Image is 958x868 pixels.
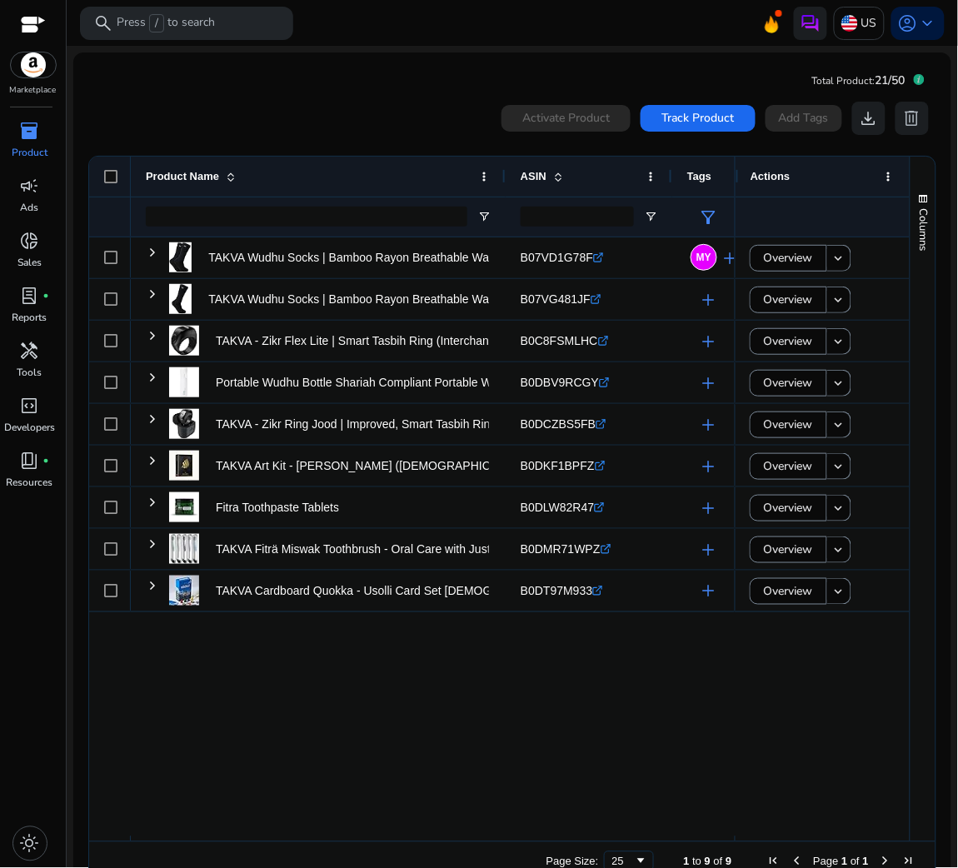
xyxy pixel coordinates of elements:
[851,856,860,868] span: of
[831,542,846,557] mat-icon: keyboard_arrow_down
[20,451,40,471] span: book_4
[169,284,192,314] img: 21WTM3nuAGL._AC_SR38,50_.jpg
[750,495,827,521] button: Overview
[750,536,827,563] button: Overview
[169,367,199,397] img: 21ivn+j72CL._AC_US100_.jpg
[169,492,199,522] img: 31vk3GaIzXL._AC_US40_.jpg
[12,310,47,325] p: Reports
[692,856,701,868] span: to
[831,334,846,349] mat-icon: keyboard_arrow_down
[612,856,635,868] div: 25
[216,366,571,400] p: Portable Wudhu Bottle Shariah Compliant Portable Wudhu Sprayer...
[750,453,827,480] button: Overview
[521,334,598,347] span: B0C8FSMLHC
[813,856,838,868] span: Page
[764,532,813,566] span: Overview
[750,245,827,272] button: Overview
[20,834,40,854] span: light_mode
[705,856,711,868] span: 9
[17,365,42,380] p: Tools
[7,475,53,490] p: Resources
[831,417,846,432] mat-icon: keyboard_arrow_down
[764,407,813,441] span: Overview
[898,13,918,33] span: account_circle
[699,456,719,476] span: add
[861,8,877,37] p: US
[169,451,199,481] img: 31JYuBM+zfL._AC_US40_.jpg
[216,449,680,483] p: TAKVA Art Kit - [PERSON_NAME] ([DEMOGRAPHIC_DATA]) Arabic Islamic Calligraphy...
[684,856,690,868] span: 1
[764,449,813,483] span: Overview
[20,176,40,196] span: campaign
[43,292,50,299] span: fiber_manual_record
[521,501,594,514] span: B0DLW82R47
[841,856,847,868] span: 1
[93,13,113,33] span: search
[169,409,199,439] img: 317pGt8NRYL._AC_US40_.jpg
[43,457,50,464] span: fiber_manual_record
[216,407,597,441] p: TAKVA - Zikr Ring Jood | Improved, Smart Tasbih Ring (Interchangeable...
[146,170,219,182] span: Product Name
[750,412,827,438] button: Overview
[764,491,813,525] span: Overview
[764,241,813,275] span: Overview
[714,856,723,868] span: of
[764,282,813,317] span: Overview
[812,74,876,87] span: Total Product:
[766,855,780,868] div: First Page
[699,332,719,352] span: add
[20,396,40,416] span: code_blocks
[876,72,906,88] span: 21/50
[20,121,40,141] span: inventory_2
[879,855,892,868] div: Next Page
[117,14,215,32] p: Press to search
[699,581,719,601] span: add
[726,856,731,868] span: 9
[644,210,657,223] button: Open Filter Menu
[20,286,40,306] span: lab_profile
[831,251,846,266] mat-icon: keyboard_arrow_down
[790,855,803,868] div: Previous Page
[750,578,827,605] button: Overview
[17,255,42,270] p: Sales
[20,231,40,251] span: donut_small
[641,105,756,132] button: Track Product
[750,287,827,313] button: Overview
[146,207,467,227] input: Product Name Filter Input
[216,532,527,566] p: TAKVA Fiträ Miswak Toothbrush - Oral Care with Just Water!
[859,108,879,128] span: download
[764,324,813,358] span: Overview
[918,13,938,33] span: keyboard_arrow_down
[11,52,56,77] img: amazon.svg
[216,491,339,525] p: Fitra Toothpaste Tablets
[764,574,813,608] span: Overview
[751,170,791,182] span: Actions
[764,366,813,400] span: Overview
[863,856,869,868] span: 1
[841,15,858,32] img: us.svg
[521,292,591,306] span: B07VG481JF
[831,292,846,307] mat-icon: keyboard_arrow_down
[521,542,601,556] span: B0DMR71WPZ
[699,498,719,518] span: add
[546,856,599,868] div: Page Size:
[20,341,40,361] span: handyman
[831,376,846,391] mat-icon: keyboard_arrow_down
[216,574,671,608] p: TAKVA Cardboard Quokka - Usolli Card Set [DEMOGRAPHIC_DATA] Board Game for...
[521,584,592,597] span: B0DT97M933
[661,109,735,127] span: Track Product
[699,415,719,435] span: add
[521,251,593,264] span: B07VD1G78F
[852,102,886,135] button: download
[916,208,931,251] span: Columns
[521,207,634,227] input: ASIN Filter Input
[521,376,599,389] span: B0DBV9RCGY
[696,252,711,262] span: MY
[521,459,595,472] span: B0DKF1BPFZ
[699,540,719,560] span: add
[831,459,846,474] mat-icon: keyboard_arrow_down
[208,282,574,317] p: TAKVA Wudhu Socks | Bamboo Rayon Breathable Waterproof Socks...
[208,241,574,275] p: TAKVA Wudhu Socks | Bamboo Rayon Breathable Waterproof Socks...
[699,373,719,393] span: add
[169,534,199,564] img: 31Sz8c+SYUL._AC_US40_.jpg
